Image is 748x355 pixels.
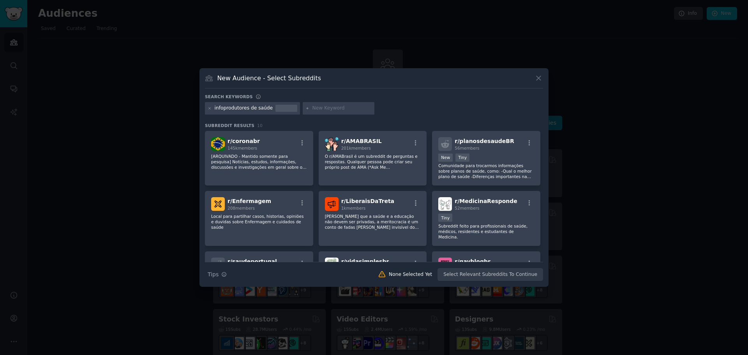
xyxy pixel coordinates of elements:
div: New [438,154,453,162]
div: None Selected Yet [389,271,432,278]
h3: New Audience - Select Subreddits [217,74,321,82]
span: 56 members [455,146,479,150]
p: Comunidade para trocarmos informações sobre planos de saúde, como: -Qual o melhor plano de saúde ... [438,163,534,179]
span: 208 members [228,206,255,210]
button: Tips [205,268,229,281]
span: r/ AMABRASIL [341,138,382,144]
h3: Search keywords [205,94,253,99]
input: New Keyword [312,105,372,112]
img: gayblogbr [438,258,452,271]
span: r/ Enfermagem [228,198,271,204]
span: Subreddit Results [205,123,254,128]
span: Tips [208,270,219,279]
img: Enfermagem [211,197,225,211]
p: Local para partilhar casos, historias, opiniões e duvidas sobre Enfermagem e cuidados de saúde [211,214,307,230]
img: coronabr [211,137,225,151]
div: Tiny [455,154,469,162]
span: 1k members [341,206,366,210]
p: O r/AMABrasil é um subreddit de perguntas e respostas. Qualquer pessoa pode criar seu próprio pos... [325,154,421,170]
span: r/ saudeportugal [228,258,277,265]
img: MedicinaResponde [438,197,452,211]
p: [PERSON_NAME] que a saúde e a educação não devem ser privadas, a meritocracia é um conto de fadas... [325,214,421,230]
img: LiberaisDaTreta [325,197,339,211]
span: 201k members [341,146,371,150]
p: Subreddit feito para profissionais de saúde, médicos, residentes e estudantes de Medicina. [438,223,534,240]
div: Tiny [438,214,452,222]
p: [ARQUIVADO - Mantido somente para pesquisa] Notícias, estudos, informações, discussões e investig... [211,154,307,170]
img: vidasimplesbr [325,258,339,271]
span: r/ coronabr [228,138,260,144]
span: 145k members [228,146,257,150]
img: AMABRASIL [325,137,339,151]
span: r/ planosdesaudeBR [455,138,514,144]
span: r/ LiberaisDaTreta [341,198,394,204]
span: r/ gayblogbr [455,258,490,265]
div: infoprodutores de saúde [215,105,273,112]
span: 10 [257,123,263,128]
span: 52 members [455,206,479,210]
span: r/ vidasimplesbr [341,258,389,265]
span: r/ MedicinaResponde [455,198,517,204]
